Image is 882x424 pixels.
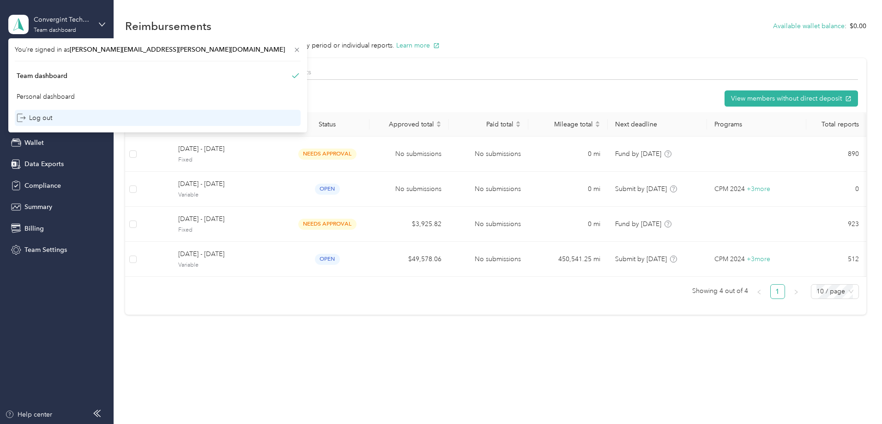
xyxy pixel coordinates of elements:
button: right [789,284,803,299]
div: Log out [17,113,52,123]
span: + 3 more [747,185,770,193]
span: Variable [178,261,278,269]
span: : [845,21,846,31]
td: 0 mi [528,207,608,242]
span: left [756,289,762,295]
span: [DATE] - [DATE] [178,249,278,259]
span: [DATE] - [DATE] [178,214,278,224]
span: Compliance [24,181,61,191]
td: 0 mi [528,137,608,172]
div: Page Size [811,284,859,299]
span: [PERSON_NAME][EMAIL_ADDRESS][PERSON_NAME][DOMAIN_NAME] [70,46,285,54]
span: Data Exports [24,159,64,169]
td: No submissions [449,172,528,207]
span: Billing [24,224,44,233]
span: Submit by [DATE] [615,255,667,263]
button: Help center [5,410,52,419]
th: Total reports [806,112,866,137]
span: open [315,254,340,264]
td: No submissions [369,172,449,207]
span: caret-up [515,119,521,125]
th: Next deadline [608,112,707,137]
td: 512 [806,242,866,277]
span: You’re signed in as [15,45,301,54]
td: 450,541.25 mi [528,242,608,277]
span: $0.00 [850,21,866,31]
span: Submit by [DATE] [615,185,667,193]
span: Paid total [456,120,513,128]
h1: Reimbursements [125,21,211,31]
li: Previous Page [752,284,767,299]
li: 1 [770,284,785,299]
button: View members without direct deposit [725,90,858,107]
td: 0 mi [528,172,608,207]
span: Fund by [DATE] [615,150,661,158]
th: Paid total [449,112,528,137]
span: Mileage total [536,120,593,128]
div: Personal dashboard [17,92,75,102]
span: caret-down [595,123,600,129]
p: Run reimbursements like you run payroll. Approve a whole pay period or individual reports. [125,41,866,50]
span: caret-down [436,123,441,129]
button: Available wallet balance [773,21,845,31]
span: [DATE] - [DATE] [178,179,278,189]
span: Approved total [377,120,434,128]
span: needs approval [298,149,356,159]
a: 1 [771,285,785,299]
span: Variable [178,191,278,199]
span: Showing 4 out of 4 [692,284,748,298]
th: Approved total [369,112,449,137]
span: [DATE] - [DATE] [178,144,278,154]
span: 10 / page [816,285,853,299]
td: No submissions [369,137,449,172]
td: 0 [806,172,866,207]
button: Learn more [396,41,440,50]
th: Mileage total [528,112,608,137]
div: Convergint Technologies [34,15,91,24]
td: $3,925.82 [369,207,449,242]
li: Next Page [789,284,803,299]
span: needs approval [298,219,356,229]
td: No submissions [449,207,528,242]
td: No submissions [449,242,528,277]
span: Fund by [DATE] [615,220,661,228]
th: Programs [707,112,806,137]
span: caret-down [515,123,521,129]
td: 890 [806,137,866,172]
div: Team dashboard [17,71,67,81]
td: $49,578.06 [369,242,449,277]
td: No submissions [449,137,528,172]
td: 923 [806,207,866,242]
span: CPM 2024 [714,254,745,264]
iframe: Everlance-gr Chat Button Frame [830,372,882,424]
span: + 3 more [747,255,770,263]
span: Team Settings [24,245,67,255]
span: Fixed [178,156,278,164]
span: CPM 2024 [714,184,745,194]
div: Team dashboard [34,28,76,33]
button: left [752,284,767,299]
span: caret-up [595,119,600,125]
div: Status [292,120,362,128]
span: Fixed [178,226,278,234]
span: open [315,184,340,194]
span: right [793,289,799,295]
span: Wallet [24,138,44,148]
span: Summary [24,202,52,212]
span: caret-up [436,119,441,125]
